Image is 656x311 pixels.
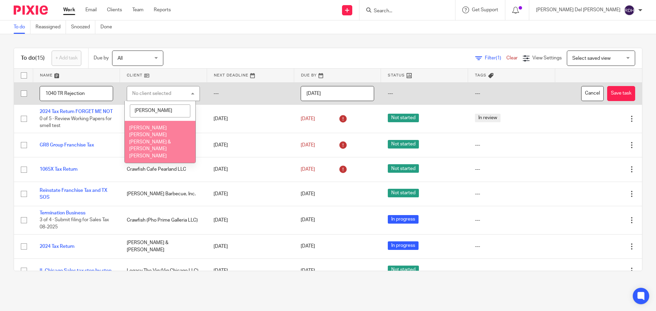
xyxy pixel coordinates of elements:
[207,82,294,105] td: ---
[207,234,294,258] td: [DATE]
[118,56,123,61] span: All
[301,143,315,147] span: [DATE]
[207,157,294,182] td: [DATE]
[40,211,85,215] a: Termination Business
[475,166,548,173] div: ---
[485,56,506,60] span: Filter
[607,86,635,101] button: Save task
[472,8,498,12] span: Get Support
[40,167,78,172] a: 1065X Tax Return
[388,140,419,149] span: Not started
[100,20,117,34] a: Done
[40,109,113,114] a: 2024 Tax Return FORGET ME NOT
[301,86,374,101] input: Pick a date
[154,6,171,13] a: Reports
[388,241,419,250] span: In progress
[21,55,45,62] h1: To do
[207,182,294,206] td: [DATE]
[120,133,207,157] td: Gr8 Plate Shepherd LLC
[388,164,419,173] span: Not started
[14,5,48,15] img: Pixie
[85,6,97,13] a: Email
[496,56,501,60] span: (1)
[129,126,171,158] span: [PERSON_NAME] [PERSON_NAME] [PERSON_NAME] & [PERSON_NAME] [PERSON_NAME]
[373,8,435,14] input: Search
[63,6,75,13] a: Work
[572,56,611,61] span: Select saved view
[301,192,315,196] span: [DATE]
[301,244,315,249] span: [DATE]
[475,243,548,250] div: ---
[40,86,113,101] input: Task name
[624,5,635,16] img: svg%3E
[207,133,294,157] td: [DATE]
[120,157,207,182] td: Crawfish Cafe Pearland LLC
[52,51,81,66] a: + Add task
[475,73,487,77] span: Tags
[581,86,604,101] button: Cancel
[388,114,419,122] span: Not started
[536,6,620,13] p: [PERSON_NAME] Del [PERSON_NAME]
[532,56,562,60] span: View Settings
[388,189,419,197] span: Not started
[120,206,207,234] td: Crawfish (Pho Prime Galleria LLC)
[207,258,294,283] td: [DATE]
[40,218,109,230] span: 3 of 4 · Submit filing for Sales Tax 08-2025
[207,206,294,234] td: [DATE]
[120,234,207,258] td: [PERSON_NAME] & [PERSON_NAME]
[40,188,107,200] a: Reinstate Franchise Tax and TX SOS
[301,218,315,223] span: [DATE]
[130,104,190,117] input: Search options...
[40,143,94,147] a: GR8 Group Franchise Tax
[71,20,95,34] a: Snoozed
[475,190,548,197] div: ---
[40,268,111,273] a: IL Chicago Sales tax step by step
[301,116,315,121] span: [DATE]
[475,217,548,224] div: ---
[94,55,109,61] p: Due by
[40,244,74,249] a: 2024 Tax Return
[132,6,143,13] a: Team
[506,56,518,60] a: Clear
[132,91,171,96] div: No client selected
[388,215,419,224] span: In progress
[207,105,294,133] td: [DATE]
[468,82,555,105] td: ---
[381,82,468,105] td: ---
[301,167,315,172] span: [DATE]
[388,266,419,274] span: Not started
[475,114,501,122] span: In review
[35,55,45,61] span: (15)
[120,182,207,206] td: [PERSON_NAME] Barbecue, Inc.
[14,20,30,34] a: To do
[120,258,207,283] td: Legacy The Vig (Vig Chicago LLC)
[475,267,548,274] div: ---
[36,20,66,34] a: Reassigned
[40,116,112,128] span: 0 of 5 · Review Working Papers for smell test
[301,268,315,273] span: [DATE]
[107,6,122,13] a: Clients
[475,142,548,149] div: ---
